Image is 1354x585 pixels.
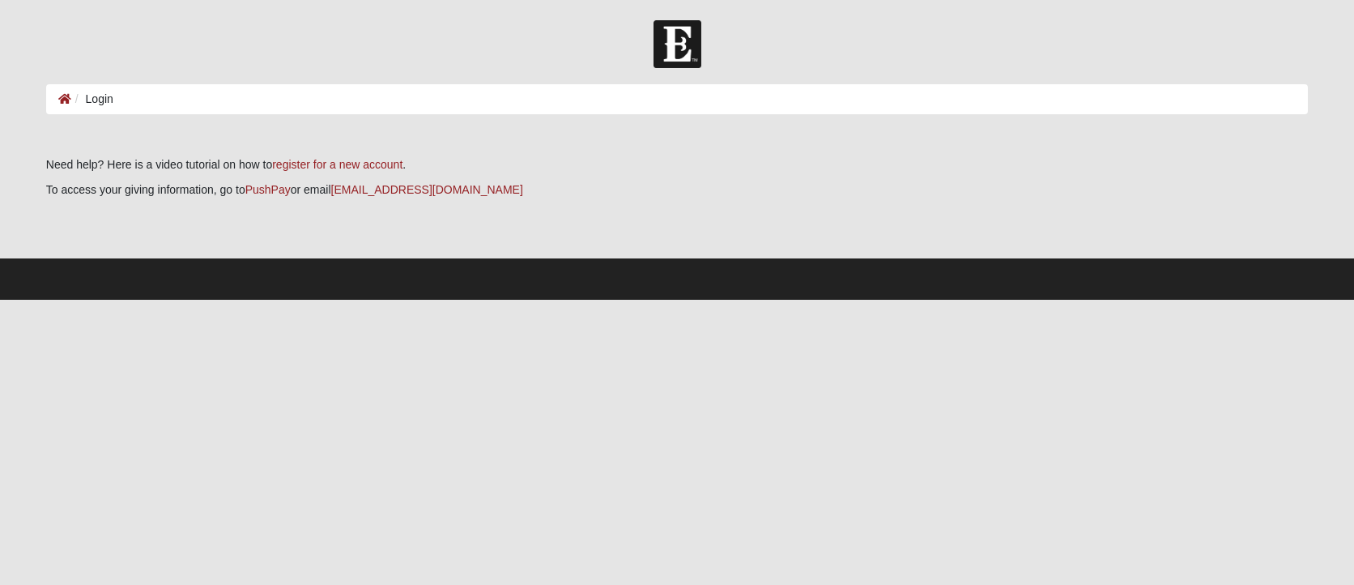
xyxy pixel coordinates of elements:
[331,183,523,196] a: [EMAIL_ADDRESS][DOMAIN_NAME]
[46,156,1308,173] p: Need help? Here is a video tutorial on how to .
[654,20,701,68] img: Church of Eleven22 Logo
[272,158,402,171] a: register for a new account
[245,183,291,196] a: PushPay
[71,91,113,108] li: Login
[46,181,1308,199] p: To access your giving information, go to or email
